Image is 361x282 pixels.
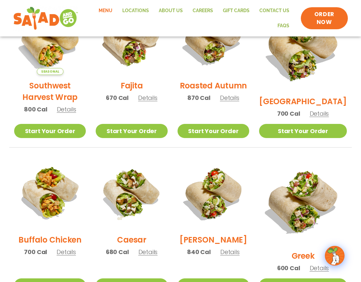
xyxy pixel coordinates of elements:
img: Product photo for BBQ Ranch Wrap [259,3,347,91]
a: Menu [94,3,117,18]
h2: Fajita [121,80,143,91]
img: new-SAG-logo-768×292 [13,5,78,32]
a: Start Your Order [259,124,347,138]
span: 700 Cal [277,109,300,118]
h2: Caesar [117,234,146,246]
span: 700 Cal [24,247,47,256]
span: Details [57,248,76,256]
a: GIFT CARDS [218,3,254,18]
span: Details [220,94,239,102]
span: 840 Cal [187,247,211,256]
img: wpChatIcon [325,247,344,265]
span: Details [310,109,329,118]
span: Seasonal [37,68,63,75]
img: Product photo for Roasted Autumn Wrap [178,3,249,75]
h2: Roasted Autumn [180,80,247,91]
span: Details [310,264,329,272]
a: ORDER NOW [301,7,348,30]
a: About Us [154,3,188,18]
img: Product photo for Fajita Wrap [96,3,167,75]
img: Product photo for Caesar Wrap [96,157,167,229]
span: 800 Cal [24,105,47,114]
h2: [GEOGRAPHIC_DATA] [259,96,347,107]
span: Details [138,94,157,102]
a: Contact Us [254,3,294,18]
span: Details [220,248,240,256]
span: Details [57,105,76,113]
span: 870 Cal [187,93,210,102]
a: Start Your Order [14,124,86,138]
span: Details [138,248,158,256]
a: Start Your Order [96,124,167,138]
nav: Menu [85,3,294,33]
h2: Buffalo Chicken [18,234,81,246]
span: ORDER NOW [307,11,341,26]
span: 680 Cal [106,247,129,256]
a: Start Your Order [178,124,249,138]
img: Product photo for Southwest Harvest Wrap [14,3,86,75]
h2: Southwest Harvest Wrap [14,80,86,103]
a: Locations [117,3,154,18]
a: FAQs [273,18,294,34]
h2: [PERSON_NAME] [180,234,247,246]
span: 600 Cal [277,264,300,272]
img: Product photo for Buffalo Chicken Wrap [14,157,86,229]
img: Product photo for Cobb Wrap [178,157,249,229]
span: 670 Cal [106,93,129,102]
h2: Greek [292,250,315,262]
a: Careers [188,3,218,18]
img: Product photo for Greek Wrap [259,157,347,245]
